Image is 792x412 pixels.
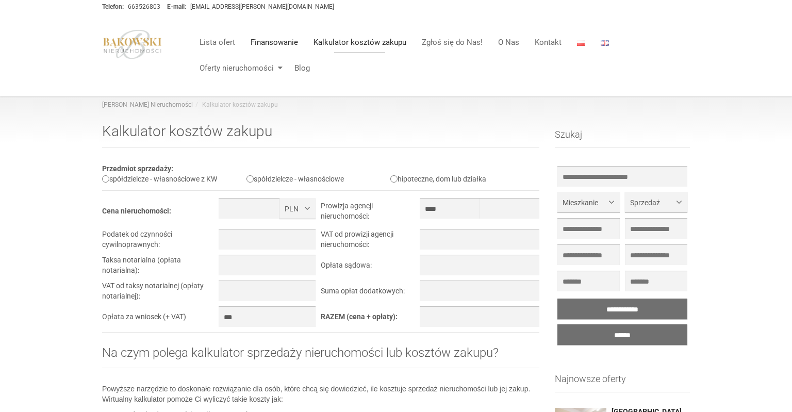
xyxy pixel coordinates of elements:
td: Suma opłat dodatkowych: [321,281,420,306]
td: Podatek od czynności cywilnoprawnych: [102,229,219,255]
img: English [601,40,609,46]
b: Cena nieruchomości: [102,207,171,215]
label: spółdzielcze - własnościowe z KW [102,175,217,183]
label: spółdzielcze - własnościowe [246,175,344,183]
td: Opłata sądowa: [321,255,420,281]
a: Finansowanie [243,32,306,53]
button: PLN [279,198,316,219]
h2: Na czym polega kalkulator sprzedaży nieruchomości lub kosztów zakupu? [102,346,539,368]
a: Blog [287,58,310,78]
a: O Nas [490,32,527,53]
td: VAT od prowizji agencji nieruchomości: [321,229,420,255]
h3: Szukaj [555,129,690,148]
a: 663526803 [128,3,160,10]
h1: Kalkulator kosztów zakupu [102,124,539,148]
span: Sprzedaż [630,197,674,208]
strong: Telefon: [102,3,124,10]
span: Mieszkanie [563,197,607,208]
label: hipoteczne, dom lub działka [390,175,486,183]
a: Kontakt [527,32,569,53]
td: Opłata za wniosek (+ VAT) [102,306,219,332]
b: RAZEM (cena + opłaty): [321,312,398,321]
input: spółdzielcze - własnościowe [246,175,254,183]
img: Polski [577,40,585,46]
p: Powyższe narzędzie to doskonałe rozwiązanie dla osób, które chcą się dowiedzieć, ile kosztuje spr... [102,384,539,404]
b: Przedmiot sprzedaży: [102,164,173,173]
img: logo [102,29,163,59]
a: Lista ofert [192,32,243,53]
h3: Najnowsze oferty [555,374,690,392]
td: Taksa notarialna (opłata notarialna): [102,255,219,281]
span: PLN [285,204,303,214]
a: [EMAIL_ADDRESS][PERSON_NAME][DOMAIN_NAME] [190,3,334,10]
td: VAT od taksy notarialnej (opłaty notarialnej): [102,281,219,306]
a: [PERSON_NAME] Nieruchomości [102,101,193,108]
a: Oferty nieruchomości [192,58,287,78]
td: Prowizja agencji nieruchomości: [321,198,420,229]
a: Zgłoś się do Nas! [414,32,490,53]
a: Kalkulator kosztów zakupu [306,32,414,53]
input: hipoteczne, dom lub działka [390,175,398,183]
button: Mieszkanie [557,192,620,212]
strong: E-mail: [167,3,186,10]
button: Sprzedaż [625,192,687,212]
input: spółdzielcze - własnościowe z KW [102,175,109,183]
li: Kalkulator kosztów zakupu [193,101,278,109]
